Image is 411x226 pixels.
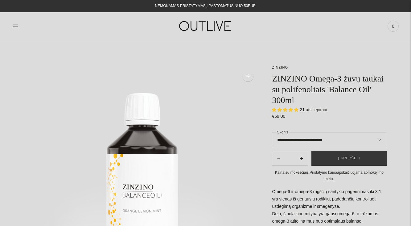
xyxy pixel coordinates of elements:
button: Į krepšelį [311,151,387,166]
span: 4.76 stars [272,107,300,112]
a: ZINZINO [272,65,288,69]
button: Subtract product quantity [295,151,308,166]
h1: ZINZINO Omega-3 žuvų taukai su polifenoliais 'Balance Oil' 300ml [272,73,386,105]
span: 0 [389,22,397,30]
span: 21 atsiliepimai [300,107,327,112]
img: OUTLIVE [167,15,244,37]
a: 0 [388,19,399,33]
span: Į krepšelį [338,155,360,161]
div: NEMOKAMAS PRISTATYMAS Į PAŠTOMATUS NUO 50EUR [155,2,256,10]
div: Kaina su mokesčiais. apskaičiuojama apmokėjimo metu. [272,169,386,182]
a: Pristatymo kaina [310,170,337,175]
input: Product quantity [286,154,295,163]
button: Add product quantity [272,151,285,166]
span: €59,00 [272,114,285,119]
